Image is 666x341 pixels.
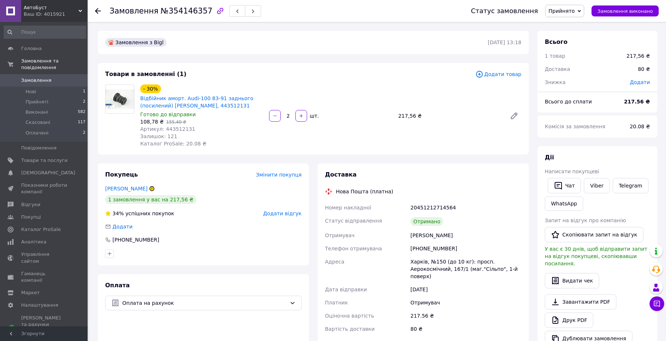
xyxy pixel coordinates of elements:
[140,141,206,147] span: Каталог ProSale: 20.08 ₴
[410,217,443,226] div: Отримано
[21,45,42,52] span: Головна
[21,239,46,245] span: Аналітика
[409,309,523,322] div: 217.56 ₴
[83,99,85,105] span: 2
[105,38,166,47] div: Замовлення з Bigl
[105,71,187,77] span: Товари в замовленні (1)
[26,130,49,136] span: Оплачені
[140,133,177,139] span: Залишок: 121
[545,66,570,72] span: Доставка
[325,171,357,178] span: Доставка
[21,270,68,284] span: Гаманець компанії
[545,154,554,161] span: Дії
[545,53,565,59] span: 1 товар
[26,119,50,126] span: Скасовані
[597,8,653,14] span: Замовлення виконано
[545,273,599,288] button: Видати чек
[83,88,85,95] span: 1
[325,232,355,238] span: Отримувач
[545,99,592,105] span: Всього до сплати
[78,109,85,115] span: 582
[140,84,161,93] div: - 30%
[627,52,650,60] div: 217,56 ₴
[140,126,195,132] span: Артикул: 443512131
[105,186,148,192] a: [PERSON_NAME]
[325,205,371,211] span: Номер накладної
[112,224,133,230] span: Додати
[21,289,40,296] span: Маркет
[21,157,68,164] span: Товари та послуги
[21,58,88,71] span: Замовлення та повідомлення
[140,95,253,109] a: Відбійник аморт. Audi-100 83-91 заднього (посилений) [PERSON_NAME], 443512131
[161,7,213,15] span: №354146357
[21,170,75,176] span: [DEMOGRAPHIC_DATA]
[475,70,521,78] span: Додати товар
[409,255,523,283] div: Харків, №150 (до 10 кг): просп. Аерокосмічний, 167/1 (маг."Сільпо", 1-й поверх)
[105,282,130,289] span: Оплата
[630,124,650,129] span: 20.08 ₴
[334,188,395,195] div: Нова Пошта (платна)
[409,322,523,336] div: 80 ₴
[545,38,567,45] span: Всього
[105,195,196,204] div: 1 замовлення у вас на 217,56 ₴
[263,211,302,216] span: Додати відгук
[545,227,643,242] button: Скопіювати запит на відгук
[112,211,124,216] span: 34%
[95,7,101,15] div: Повернутися назад
[26,99,48,105] span: Прийняті
[4,26,86,39] input: Пошук
[545,196,583,211] a: WhatsApp
[256,172,302,178] span: Змінити покупця
[545,312,593,328] a: Друк PDF
[409,242,523,255] div: [PHONE_NUMBER]
[21,77,51,84] span: Замовлення
[166,120,186,125] span: 155,40 ₴
[325,300,348,306] span: Платник
[112,236,160,243] div: [PHONE_NUMBER]
[613,178,648,193] a: Telegram
[122,299,287,307] span: Оплата на рахунок
[21,302,58,308] span: Налаштування
[488,39,521,45] time: [DATE] 13:18
[325,246,382,251] span: Телефон отримувача
[21,182,68,195] span: Показники роботи компанії
[78,119,85,126] span: 117
[471,7,538,15] div: Статус замовлення
[409,229,523,242] div: [PERSON_NAME]
[395,111,504,121] div: 217,56 ₴
[545,168,599,174] span: Написати покупцеві
[110,7,158,15] span: Замовлення
[21,201,40,208] span: Відгуки
[105,210,174,217] div: успішних покупок
[24,4,79,11] span: АвтоБуст
[325,313,374,319] span: Оціночна вартість
[26,88,36,95] span: Нові
[507,109,521,123] a: Редагувати
[548,8,575,14] span: Прийнято
[106,90,134,108] img: Відбійник аморт. Audi-100 83-91 заднього (посилений) KEMP, 443512131
[624,99,650,105] b: 217.56 ₴
[545,217,626,223] span: Запит на відгук про компанію
[650,296,664,311] button: Чат з покупцем
[325,326,375,332] span: Вартість доставки
[83,130,85,136] span: 2
[545,294,616,310] a: Завантажити PDF
[409,283,523,296] div: [DATE]
[140,119,164,125] span: 108,78 ₴
[24,11,88,18] div: Ваш ID: 4015921
[325,287,367,292] span: Дата відправки
[584,178,609,193] a: Viber
[105,171,138,178] span: Покупець
[630,79,650,85] span: Додати
[592,5,659,16] button: Замовлення виконано
[21,214,41,220] span: Покупці
[140,111,196,117] span: Готово до відправки
[21,251,68,264] span: Управління сайтом
[26,109,48,115] span: Виконані
[409,296,523,309] div: Отримувач
[634,61,654,77] div: 80 ₴
[409,201,523,214] div: 20451212714564
[21,226,61,233] span: Каталог ProSale
[21,145,57,151] span: Повідомлення
[545,246,647,266] span: У вас є 30 днів, щоб відправити запит на відгук покупцеві, скопіювавши посилання.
